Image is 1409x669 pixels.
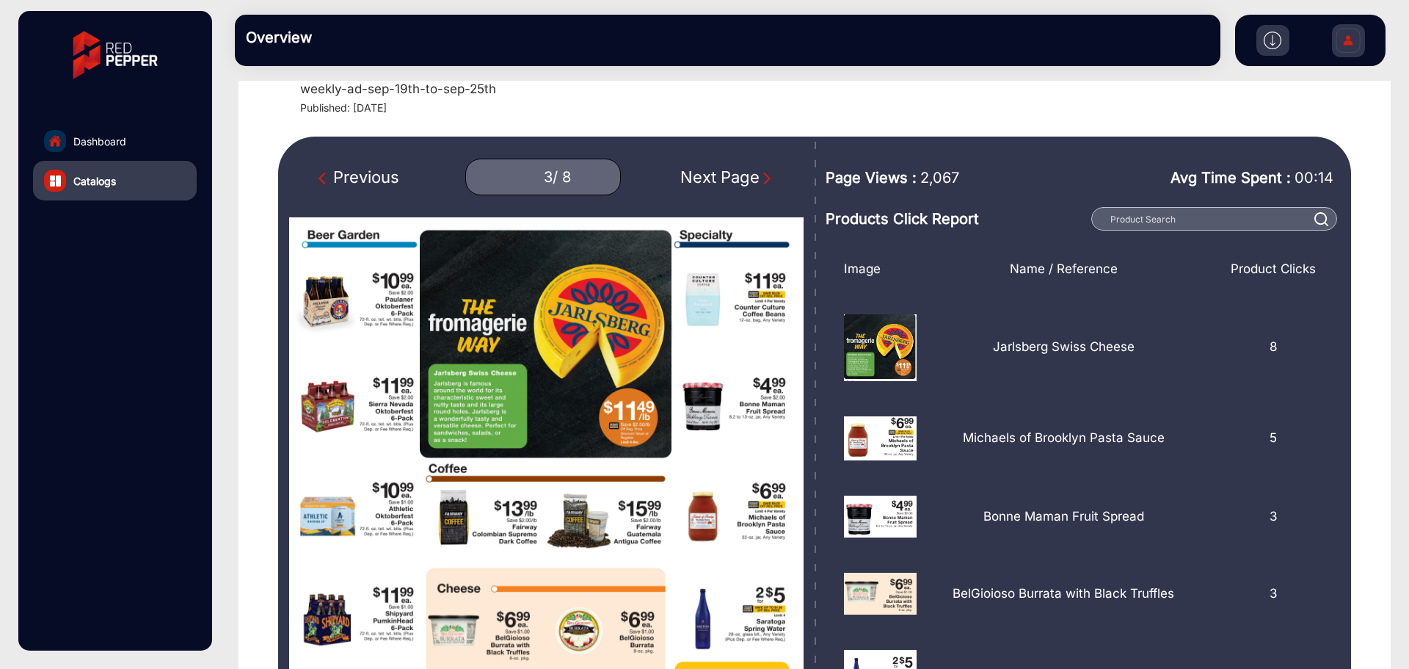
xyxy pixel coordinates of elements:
[553,168,571,187] div: / 8
[1210,496,1336,538] div: 3
[1210,573,1336,615] div: 3
[73,173,116,189] span: Catalogs
[33,161,197,200] a: Catalogs
[1264,32,1281,49] img: h2download.svg
[1295,169,1333,187] span: 00:14
[1333,17,1364,68] img: Sign%20Up.svg
[993,338,1135,357] p: Jarlsberg Swiss Cheese
[833,260,917,279] div: Image
[1170,167,1291,189] span: Avg Time Spent :
[73,134,126,149] span: Dashboard
[1091,207,1337,231] input: Product Search
[844,314,917,381] img: 12442457_3_8_0.png
[48,134,62,148] img: home
[1314,212,1329,226] img: prodSearch%20_white.svg
[1210,260,1336,279] div: Product Clicks
[920,167,959,189] span: 2,067
[62,18,168,92] img: vmg-logo
[983,507,1144,527] p: Bonne Maman Fruit Spread
[300,82,496,96] h5: weekly-ad-sep-19th-to-sep-25th
[50,176,61,187] img: catalog
[318,171,333,186] img: Previous Page
[844,573,917,615] img: 17579119240002025-09-12_15-57-26.png
[1210,416,1336,460] div: 5
[1210,314,1336,381] div: 8
[963,429,1165,448] p: Michaels of Brooklyn Pasta Sauce
[917,260,1210,279] div: Name / Reference
[844,496,917,538] img: 17579122670002025-09-12_15-57-07.png
[953,585,1174,604] p: BelGioioso Burrata with Black Truffles
[760,171,774,186] img: Next Page
[680,165,774,189] div: Next Page
[246,29,451,46] h3: Overview
[826,167,917,189] span: Page Views :
[826,210,1085,228] h3: Products Click Report
[844,416,917,460] img: 12442457_3_6_0.png
[33,121,197,161] a: Dashboard
[318,165,399,189] div: Previous
[300,102,1373,115] h4: Published: [DATE]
